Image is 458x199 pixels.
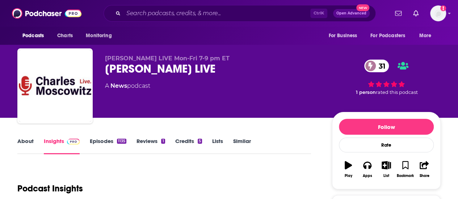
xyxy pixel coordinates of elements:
[110,82,127,89] a: News
[323,29,366,43] button: open menu
[345,174,352,178] div: Play
[339,119,434,135] button: Follow
[233,138,251,154] a: Similar
[376,90,418,95] span: rated this podcast
[198,139,202,144] div: 5
[81,29,121,43] button: open menu
[364,60,389,72] a: 31
[117,139,126,144] div: 1135
[52,29,77,43] a: Charts
[339,156,358,182] button: Play
[44,138,80,154] a: InsightsPodchaser Pro
[86,31,112,41] span: Monitoring
[17,29,53,43] button: open menu
[397,174,414,178] div: Bookmark
[370,31,405,41] span: For Podcasters
[67,139,80,144] img: Podchaser Pro
[383,174,389,178] div: List
[105,55,230,62] span: [PERSON_NAME] LIVE Mon-Fri 7-9 pm ET
[332,55,441,100] div: 31 1 personrated this podcast
[419,31,432,41] span: More
[358,156,377,182] button: Apps
[415,156,434,182] button: Share
[161,139,165,144] div: 1
[419,174,429,178] div: Share
[104,5,376,22] div: Search podcasts, credits, & more...
[175,138,202,154] a: Credits5
[430,5,446,21] img: User Profile
[371,60,389,72] span: 31
[377,156,396,182] button: List
[17,138,34,154] a: About
[356,90,376,95] span: 1 person
[366,29,416,43] button: open menu
[22,31,44,41] span: Podcasts
[57,31,73,41] span: Charts
[363,174,372,178] div: Apps
[136,138,165,154] a: Reviews1
[105,82,150,90] div: A podcast
[310,9,327,18] span: Ctrl K
[328,31,357,41] span: For Business
[90,138,126,154] a: Episodes1135
[414,29,441,43] button: open menu
[410,7,421,20] a: Show notifications dropdown
[392,7,404,20] a: Show notifications dropdown
[356,4,369,11] span: New
[440,5,446,11] svg: Add a profile image
[212,138,223,154] a: Lists
[396,156,415,182] button: Bookmark
[430,5,446,21] span: Logged in as LBraverman
[17,183,83,194] h1: Podcast Insights
[12,7,81,20] img: Podchaser - Follow, Share and Rate Podcasts
[336,12,366,15] span: Open Advanced
[123,8,310,19] input: Search podcasts, credits, & more...
[19,50,91,122] img: Charles Moscowitz LIVE
[339,138,434,152] div: Rate
[430,5,446,21] button: Show profile menu
[333,9,370,18] button: Open AdvancedNew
